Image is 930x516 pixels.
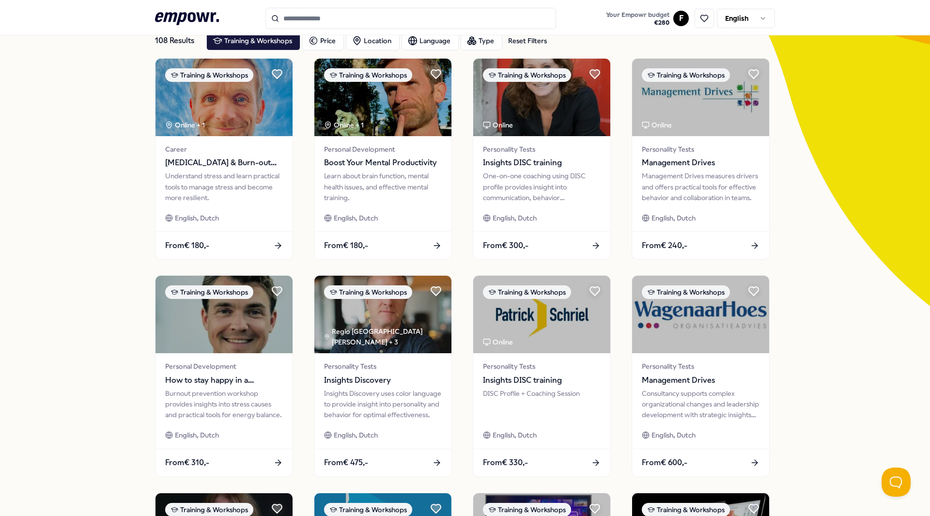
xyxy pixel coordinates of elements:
div: Regio [GEOGRAPHIC_DATA][PERSON_NAME] + 3 [324,326,451,348]
span: English, Dutch [493,213,537,223]
img: package image [632,276,769,353]
div: Learn about brain function, mental health issues, and effective mental training. [324,171,442,203]
span: English, Dutch [493,430,537,440]
span: € 280 [606,19,669,27]
span: Career [165,144,283,155]
div: Training & Workshops [483,68,571,82]
img: package image [314,59,451,136]
iframe: Help Scout Beacon - Open [882,468,911,497]
button: Type [461,31,502,50]
div: Online [483,120,513,130]
div: Burnout prevention workshop provides insights into stress causes and practical tools for energy b... [165,388,283,421]
div: Management Drives measures drivers and offers practical tools for effective behavior and collabor... [642,171,759,203]
img: package image [155,276,293,353]
span: English, Dutch [651,213,696,223]
div: Training & Workshops [642,285,730,299]
div: Training & Workshops [165,68,253,82]
img: package image [314,276,451,353]
span: English, Dutch [334,430,378,440]
span: Management Drives [642,374,759,387]
div: Online + 1 [324,120,364,130]
span: Insights Discovery [324,374,442,387]
span: Personality Tests [642,144,759,155]
span: Personality Tests [483,144,601,155]
a: Your Empowr budget€280 [602,8,673,29]
img: package image [632,59,769,136]
div: Training & Workshops [324,68,412,82]
div: Training & Workshops [165,285,253,299]
span: [MEDICAL_DATA] & Burn-out Preventie [165,156,283,169]
img: package image [155,59,293,136]
div: Insights Discovery uses color language to provide insight into personality and behavior for optim... [324,388,442,421]
div: Online [642,120,672,130]
a: package imageTraining & WorkshopsOnline + 1Personal DevelopmentBoost Your Mental ProductivityLear... [314,58,452,260]
span: From € 180,- [324,239,368,252]
span: English, Dutch [175,430,219,440]
button: F [673,11,689,26]
span: From € 240,- [642,239,687,252]
span: Personality Tests [642,361,759,372]
div: Understand stress and learn practical tools to manage stress and become more resilient. [165,171,283,203]
span: From € 600,- [642,456,687,469]
a: package imageTraining & WorkshopsOnlinePersonality TestsManagement DrivesManagement Drives measur... [632,58,770,260]
a: package imageTraining & WorkshopsOnline + 1Career[MEDICAL_DATA] & Burn-out PreventieUnderstand st... [155,58,293,260]
div: 108 Results [155,31,199,50]
div: Reset Filters [508,35,547,46]
span: Personal Development [324,144,442,155]
span: Boost Your Mental Productivity [324,156,442,169]
a: package imageTraining & WorkshopsRegio [GEOGRAPHIC_DATA][PERSON_NAME] + 3Personality TestsInsight... [314,275,452,477]
a: package imageTraining & WorkshopsPersonal DevelopmentHow to stay happy in a performance society (... [155,275,293,477]
span: From € 330,- [483,456,528,469]
span: English, Dutch [651,430,696,440]
div: Online [483,337,513,347]
span: From € 310,- [165,456,209,469]
div: DISC Profile + Coaching Session [483,388,601,421]
span: Insights DISC training [483,374,601,387]
button: Your Empowr budget€280 [604,9,671,29]
div: One-on-one coaching using DISC profile provides insight into communication, behavior preferences,... [483,171,601,203]
a: package imageTraining & WorkshopsOnlinePersonality TestsInsights DISC trainingDISC Profile + Coac... [473,275,611,477]
button: Location [346,31,400,50]
div: Consultancy supports complex organizational changes and leadership development with strategic ins... [642,388,759,421]
span: From € 300,- [483,239,528,252]
a: package imageTraining & WorkshopsPersonality TestsManagement DrivesConsultancy supports complex o... [632,275,770,477]
button: Training & Workshops [206,31,300,50]
img: package image [473,276,610,353]
span: From € 180,- [165,239,209,252]
span: How to stay happy in a performance society (workshop) [165,374,283,387]
span: Personal Development [165,361,283,372]
span: From € 475,- [324,456,368,469]
span: English, Dutch [175,213,219,223]
span: Your Empowr budget [606,11,669,19]
button: Language [402,31,459,50]
img: package image [473,59,610,136]
button: Price [302,31,344,50]
span: Personality Tests [483,361,601,372]
span: Insights DISC training [483,156,601,169]
div: Online + 1 [165,120,205,130]
span: Personality Tests [324,361,442,372]
span: English, Dutch [334,213,378,223]
input: Search for products, categories or subcategories [265,8,556,29]
div: Training & Workshops [483,285,571,299]
a: package imageTraining & WorkshopsOnlinePersonality TestsInsights DISC trainingOne-on-one coaching... [473,58,611,260]
span: Management Drives [642,156,759,169]
div: Training & Workshops [324,285,412,299]
div: Training & Workshops [642,68,730,82]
